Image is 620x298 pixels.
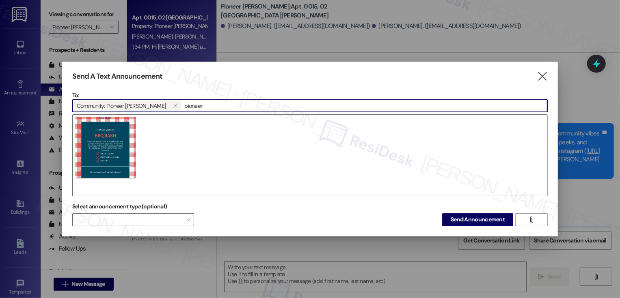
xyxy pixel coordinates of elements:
p: To: [72,91,548,99]
i:  [173,103,177,109]
h3: Send A Text Announcement [72,72,162,81]
input: Type to select the units, buildings, or communities you want to message. (e.g. 'Unit 1A', 'Buildi... [182,100,547,112]
span: Community: Pioneer Woods [77,101,166,111]
label: Select announcement type (optional) [72,200,167,213]
img: zliuxhwtdgcvhearl8ab.jpg [75,117,136,178]
button: Community: Pioneer Woods [169,101,181,111]
span: Send Announcement [451,215,505,224]
button: Send Announcement [442,213,513,226]
i:  [529,217,535,223]
i:  [537,72,548,81]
